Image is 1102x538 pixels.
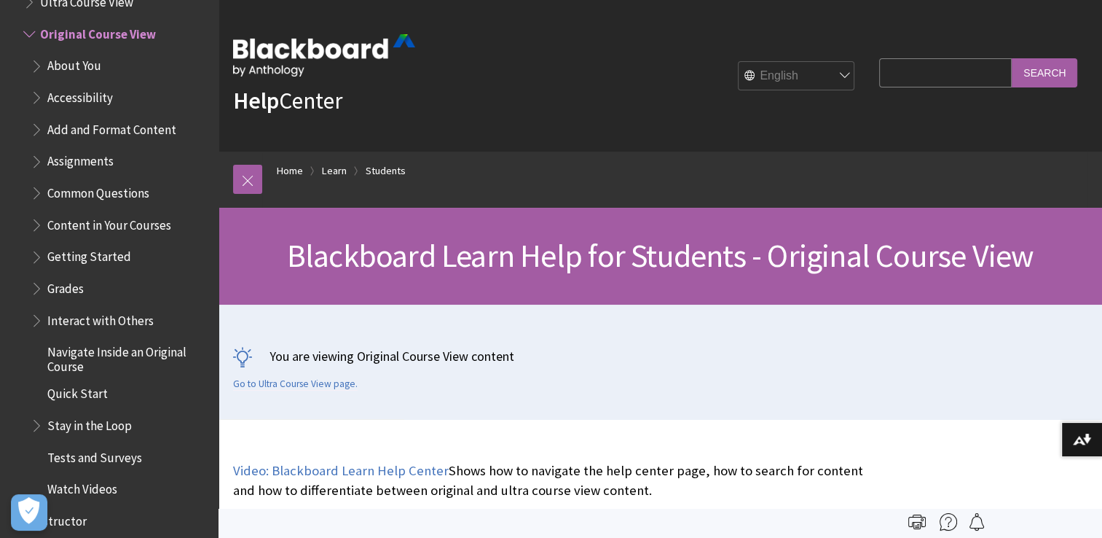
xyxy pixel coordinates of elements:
a: HelpCenter [233,86,342,115]
span: Getting Started [47,245,131,265]
a: Go to Ultra Course View page. [233,378,358,391]
a: Home [277,162,303,180]
span: Watch Videos [47,477,117,497]
span: Interact with Others [47,308,154,328]
span: Stay in the Loop [47,413,132,433]
img: Blackboard by Anthology [233,34,415,77]
p: Shows how to navigate the help center page, how to search for content and how to differentiate be... [233,461,872,499]
img: Print [908,513,926,531]
strong: Help [233,86,279,115]
select: Site Language Selector [739,62,855,91]
span: Content in Your Courses [47,213,171,233]
p: You are viewing Original Course View content [233,347,1087,365]
button: Open Preferences [11,494,47,531]
span: Accessibility [47,85,113,105]
a: Learn [322,162,347,180]
span: Blackboard Learn Help for Students - Original Course View [287,235,1034,276]
input: Search [1012,58,1077,87]
img: Follow this page [968,513,985,531]
a: Video: Blackboard Learn Help Center [233,462,449,480]
img: More help [940,513,957,531]
span: Original Course View [40,22,156,42]
span: Common Questions [47,181,149,200]
span: Tests and Surveys [47,445,142,465]
span: Instructor [33,509,87,529]
a: Students [366,162,406,180]
span: Grades [47,276,84,296]
span: Add and Format Content [47,117,176,137]
span: Navigate Inside an Original Course [47,340,208,374]
span: Assignments [47,149,114,169]
span: About You [47,54,101,74]
span: Quick Start [47,382,108,402]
